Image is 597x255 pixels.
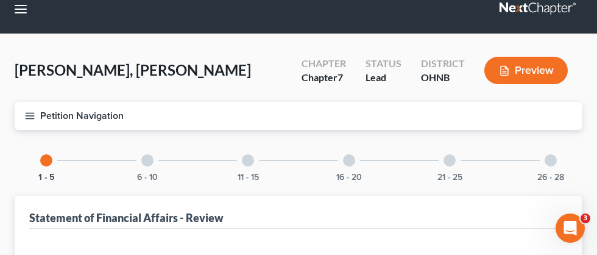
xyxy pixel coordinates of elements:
[238,173,259,182] button: 11 - 15
[137,173,158,182] button: 6 - 10
[421,57,465,71] div: District
[421,71,465,85] div: OHNB
[366,71,401,85] div: Lead
[437,173,462,182] button: 21 - 25
[38,173,55,182] button: 1 - 5
[302,71,346,85] div: Chapter
[302,57,346,71] div: Chapter
[337,71,343,83] span: 7
[15,61,251,79] span: [PERSON_NAME], [PERSON_NAME]
[366,57,401,71] div: Status
[556,214,585,243] iframe: Intercom live chat
[15,102,582,130] button: Petition Navigation
[29,210,224,225] div: Statement of Financial Affairs - Review
[484,57,568,84] button: Preview
[336,173,362,182] button: 16 - 20
[581,214,590,223] span: 3
[537,173,564,182] button: 26 - 28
